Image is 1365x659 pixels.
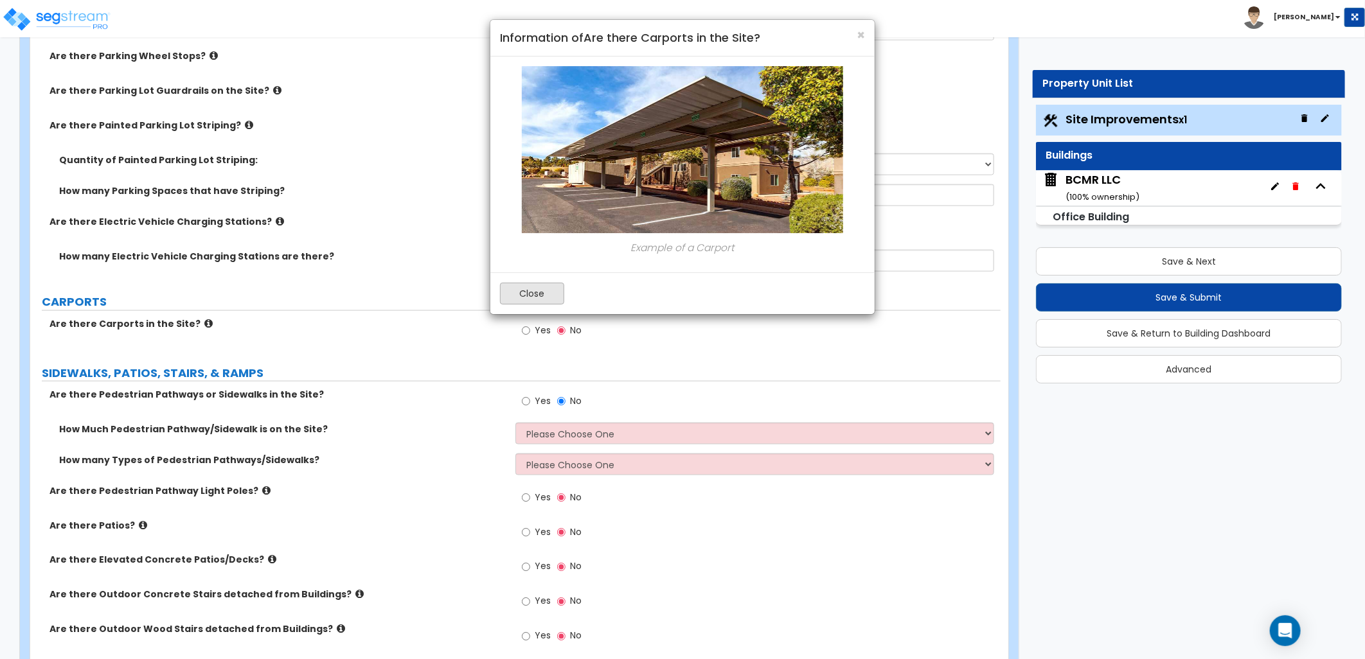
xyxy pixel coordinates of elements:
h4: Information of Are there Carports in the Site? [500,30,865,46]
div: Open Intercom Messenger [1270,615,1301,646]
span: × [857,26,865,44]
i: Example of a Carport [631,241,735,254]
button: Close [857,28,865,42]
button: Close [500,283,564,304]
